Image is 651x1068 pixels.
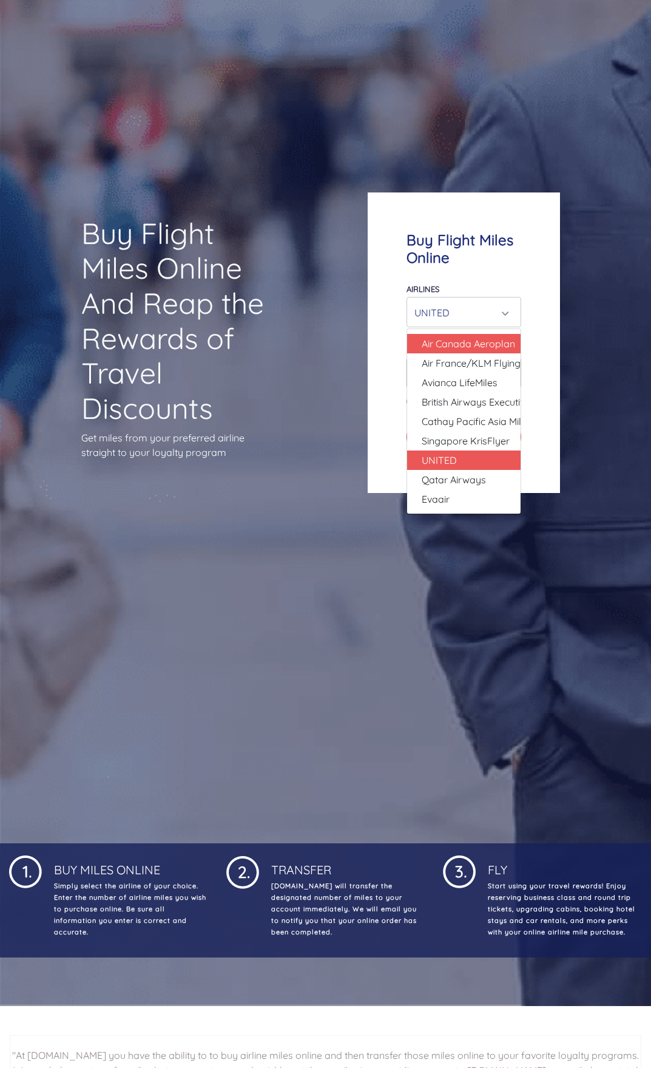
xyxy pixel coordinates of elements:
h1: Buy Flight Miles Online And Reap the Rewards of Travel Discounts [81,216,283,426]
h4: Transfer [269,853,425,877]
span: Avianca LifeMiles [422,375,498,390]
p: Start using your travel rewards! Enjoy reserving business class and round trip tickets, upgrading... [485,880,642,938]
label: Airlines [406,284,439,294]
div: UNITED [414,301,506,324]
span: Air France/KLM Flying Blue [422,356,542,370]
span: Cathay Pacific Asia Miles [422,414,531,429]
img: 1 [443,853,476,888]
span: Evaair [422,492,450,506]
h4: Buy Flight Miles Online [406,231,521,267]
img: 1 [9,853,42,888]
p: Get miles from your preferred airline straight to your loyalty program [81,430,283,460]
span: Qatar Airways [422,472,486,487]
span: Singapore KrisFlyer [422,434,510,448]
h4: Buy Miles Online [52,853,208,877]
p: Simply select the airline of your choice. Enter the number of airline miles you wish to purchase ... [52,880,208,938]
span: UNITED [422,453,457,468]
button: UNITED [406,297,521,327]
span: British Airways Executive Club [422,395,553,409]
p: [DOMAIN_NAME] will transfer the designated number of miles to your account immediately. We will e... [269,880,425,938]
h4: Fly [485,853,642,877]
img: 1 [226,853,259,889]
span: Air Canada Aeroplan [422,336,515,351]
